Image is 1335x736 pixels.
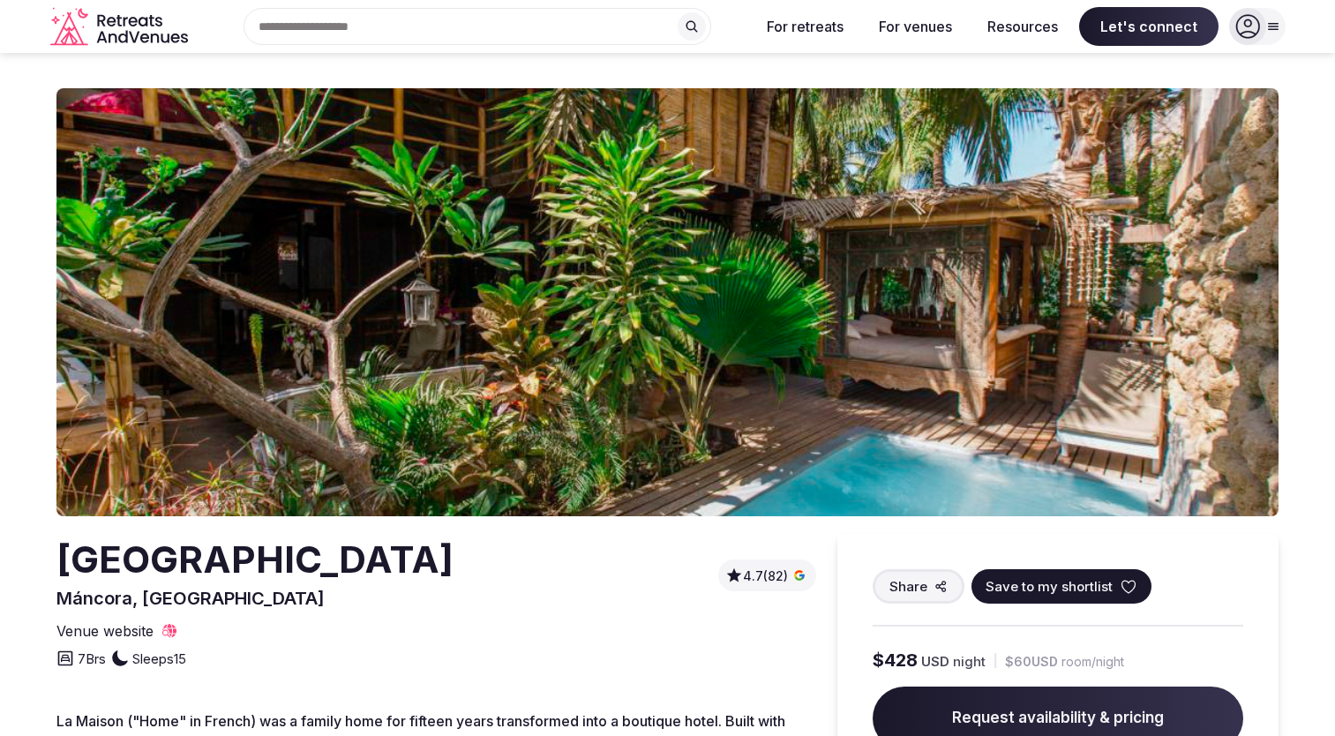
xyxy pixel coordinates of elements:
span: 7 Brs [78,650,106,668]
span: $428 [873,648,918,672]
span: room/night [1061,653,1124,671]
button: Share [873,569,964,604]
button: Save to my shortlist [971,569,1151,604]
span: 4.7 (82) [743,567,788,585]
span: Sleeps 15 [132,650,186,668]
span: Save to my shortlist [986,577,1113,596]
img: Venue cover photo [56,88,1279,516]
span: Máncora, [GEOGRAPHIC_DATA] [56,588,325,609]
a: Venue website [56,621,178,641]
span: Venue website [56,621,154,641]
span: $60 USD [1005,653,1058,671]
span: Share [889,577,927,596]
button: For venues [865,7,966,46]
button: 4.7(82) [725,567,809,584]
a: Visit the homepage [50,7,191,47]
button: Resources [973,7,1072,46]
span: USD [921,652,949,671]
button: For retreats [753,7,858,46]
span: night [953,652,986,671]
div: | [993,651,998,670]
span: Let's connect [1079,7,1219,46]
h2: [GEOGRAPHIC_DATA] [56,534,454,586]
svg: Retreats and Venues company logo [50,7,191,47]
